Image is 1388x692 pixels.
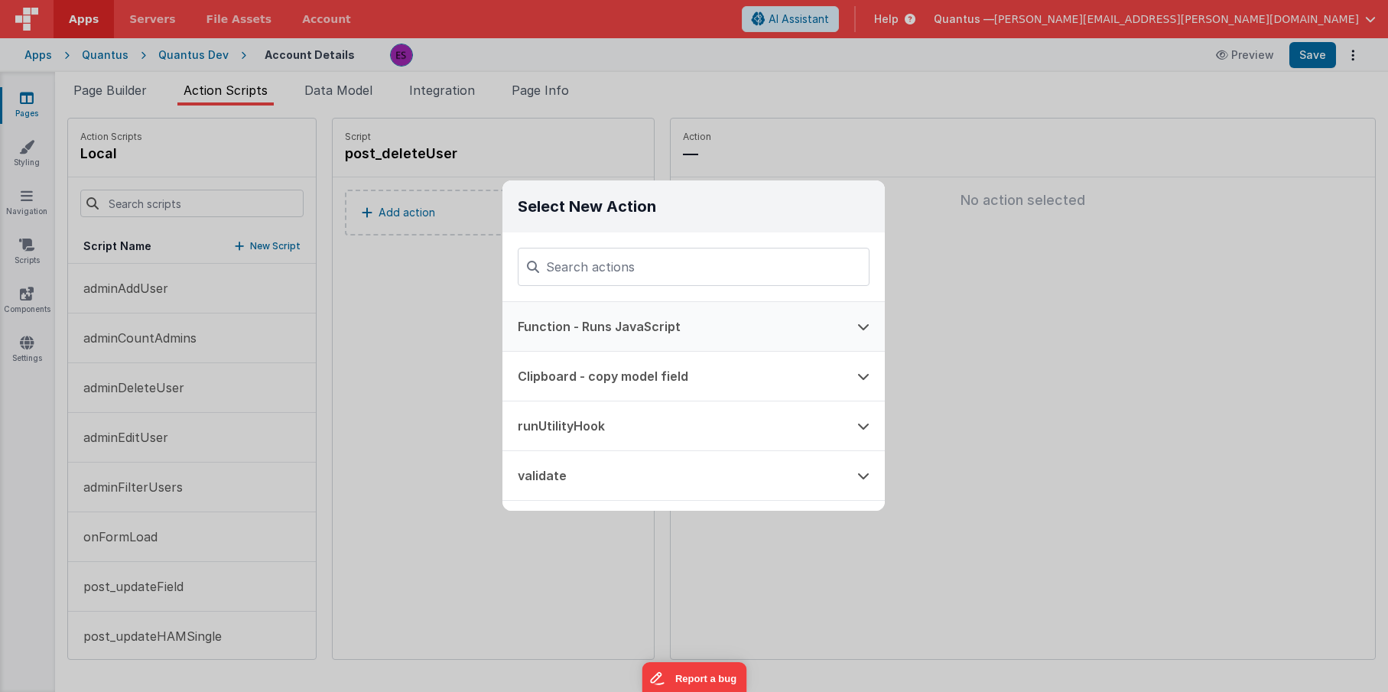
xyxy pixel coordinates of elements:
[502,501,842,550] button: cookie - set
[502,451,842,500] button: validate
[502,302,842,351] button: Function - Runs JavaScript
[502,401,842,450] button: runUtilityHook
[518,248,870,286] input: Search actions
[502,180,885,232] h3: Select New Action
[502,352,842,401] button: Clipboard - copy model field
